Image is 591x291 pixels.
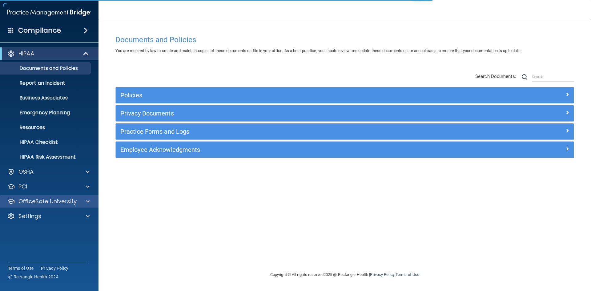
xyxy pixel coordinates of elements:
a: Terms of Use [8,265,34,271]
h4: Documents and Policies [115,36,574,44]
a: OfficeSafe University [7,198,90,205]
a: OSHA [7,168,90,176]
p: HIPAA Risk Assessment [4,154,88,160]
a: Practice Forms and Logs [120,127,569,136]
a: HIPAA [7,50,89,57]
p: HIPAA Checklist [4,139,88,145]
h4: Compliance [18,26,61,35]
div: Copyright © All rights reserved 2025 @ Rectangle Health | | [232,265,457,285]
p: OSHA [18,168,34,176]
span: Ⓒ Rectangle Health 2024 [8,274,58,280]
a: Policies [120,90,569,100]
p: OfficeSafe University [18,198,77,205]
p: Documents and Policies [4,65,88,71]
p: Business Associates [4,95,88,101]
a: Privacy Documents [120,108,569,118]
h5: Policies [120,92,455,99]
span: You are required by law to create and maintain copies of these documents on file in your office. ... [115,48,521,53]
input: Search [532,72,574,82]
h5: Practice Forms and Logs [120,128,455,135]
a: Employee Acknowledgments [120,145,569,155]
h5: Privacy Documents [120,110,455,117]
p: Emergency Planning [4,110,88,116]
p: Settings [18,212,41,220]
a: Terms of Use [396,272,419,277]
p: Resources [4,124,88,131]
span: Search Documents: [475,74,516,79]
a: PCI [7,183,90,190]
a: Privacy Policy [41,265,69,271]
p: HIPAA [18,50,34,57]
a: Privacy Policy [370,272,394,277]
h5: Employee Acknowledgments [120,146,455,153]
img: ic-search.3b580494.png [522,74,527,80]
p: Report an Incident [4,80,88,86]
a: Settings [7,212,90,220]
img: PMB logo [7,6,91,19]
p: PCI [18,183,27,190]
